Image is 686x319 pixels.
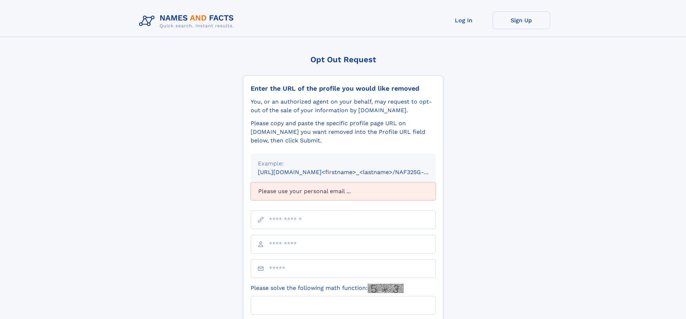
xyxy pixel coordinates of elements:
a: Log In [435,12,493,29]
img: Logo Names and Facts [136,12,240,31]
label: Please solve the following math function: [251,284,404,293]
div: Example: [258,159,429,168]
div: Please copy and paste the specific profile page URL on [DOMAIN_NAME] you want removed into the Pr... [251,119,436,145]
div: You, or an authorized agent on your behalf, may request to opt-out of the sale of your informatio... [251,97,436,115]
a: Sign Up [493,12,550,29]
div: Opt Out Request [243,55,443,64]
div: Please use your personal email ... [251,182,436,200]
small: [URL][DOMAIN_NAME]<firstname>_<lastname>/NAF325G-xxxxxxxx [258,169,449,176]
div: Enter the URL of the profile you would like removed [251,85,436,92]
